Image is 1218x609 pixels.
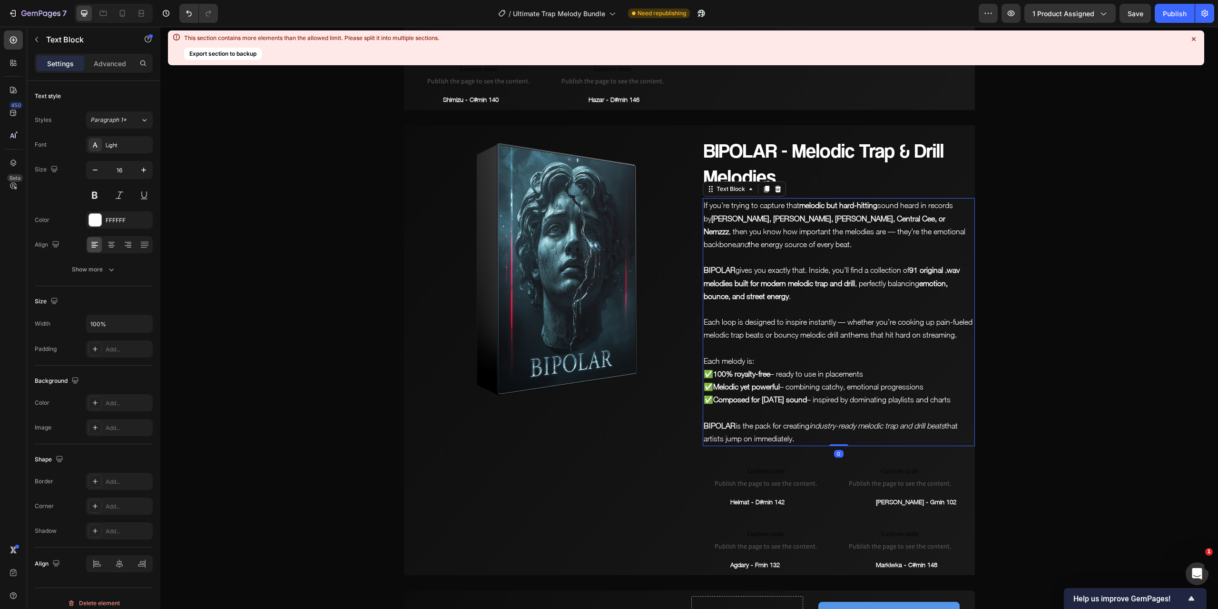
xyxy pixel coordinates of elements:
button: 7 [4,4,71,23]
span: / [509,9,511,19]
p: Shimizu - C#min 140 [283,68,381,79]
span: Custom code [677,501,803,513]
div: Width [35,319,50,328]
strong: melodies built for modern melodic trap and drill [543,252,695,261]
span: Custom code [389,36,516,48]
input: Auto [87,315,152,332]
div: Padding [35,345,57,353]
span: Custom code [677,439,803,450]
div: 0 [674,423,683,431]
span: Save [1128,10,1143,18]
strong: BIPOLAR [543,395,575,403]
div: Image [35,423,51,432]
div: Color [35,216,49,224]
div: Get Now [711,581,746,598]
div: Align [35,558,62,570]
img: gempages_507692456268006279-031d00e6-fe9b-4154-b28f-09a7a7347cd4.png [244,99,527,382]
strong: Composed for [DATE] sound [553,369,647,377]
div: Size [35,163,60,176]
span: Ultimate Trap Melody Bundle [513,9,605,19]
div: Add... [106,399,150,408]
div: Text style [35,92,61,100]
div: Shadow [35,527,57,535]
div: Add... [106,424,150,432]
strong: melodic but hard-hitting [639,174,717,183]
strong: BIPOLAR [543,239,575,248]
p: Markiwka - C#min 148 [716,533,814,544]
span: Custom code [542,501,669,513]
p: Heimat - D#min 142 [570,470,668,481]
span: Help us improve GemPages! [1073,594,1186,603]
p: Hazar - D#min 146 [428,68,526,79]
p: Agdary - Fmin 132 [570,533,668,544]
iframe: Intercom live chat [1186,562,1208,585]
button: Show more [35,261,153,278]
div: Background [35,375,81,388]
button: 1 product assigned [1024,4,1116,23]
div: Beta [7,174,23,182]
p: Text Block [46,34,127,45]
p: [PERSON_NAME] - Gmin 102 [716,470,814,481]
strong: emotion, bounce, and street energy [543,252,787,274]
div: Publish [1163,9,1187,19]
i: industry-ready melodic trap and drill beats [649,395,785,403]
div: Corner [35,502,54,510]
div: Text Block [554,158,587,167]
span: Publish the page to see the content. [255,50,382,59]
span: 1 [1205,548,1213,556]
p: Each loop is designed to inspire instantly — whether you’re cooking up pain-fueled melodic trap b... [543,289,814,315]
div: Undo/Redo [179,4,218,23]
strong: 91 original .wav [749,239,799,248]
span: Need republishing [638,9,686,18]
strong: 100% royalty-free [553,343,610,351]
button: Publish [1155,4,1195,23]
span: 1 product assigned [1032,9,1094,19]
strong: [PERSON_NAME], [PERSON_NAME], [PERSON_NAME], Central Cee, or Nemzzz [543,188,785,209]
div: 450 [9,101,23,109]
p: If you’re trying to capture that sound heard in records by , then you know how important the melo... [543,172,814,224]
div: Add... [106,502,150,511]
div: Add... [106,345,150,354]
span: Publish the page to see the content. [542,515,669,524]
div: Add... [106,527,150,536]
span: Publish the page to see the content. [389,50,516,59]
div: FFFFFF [106,216,150,225]
div: Add... [106,478,150,486]
button: Save [1120,4,1151,23]
div: Align [35,239,61,251]
span: Custom code [255,36,382,48]
iframe: Design area [160,27,1218,609]
div: Size [35,295,60,308]
span: Paragraph 1* [90,116,127,124]
strong: Melodic yet powerful [553,356,619,364]
span: Publish the page to see the content. [542,452,669,461]
div: Border [35,477,53,486]
p: Settings [47,59,74,69]
div: Font [35,140,47,149]
h2: Ultimate Trap Melody Bundle [255,581,527,598]
i: and [576,213,588,222]
span: Custom code [542,439,669,450]
div: Shape [35,453,65,466]
div: Light [106,141,150,150]
button: Export section to backup [184,48,262,60]
div: Styles [35,116,51,124]
div: Show more [72,265,116,274]
button: Show survey - Help us improve GemPages! [1073,593,1197,604]
div: Delete element [68,598,120,609]
p: is the pack for creating that artists jump on immediately. [543,393,814,419]
h2: BIPOLAR - Melodic Trap & Drill Melodies [542,110,815,164]
span: Publish the page to see the content. [677,452,803,461]
button: Paragraph 1* [86,111,153,129]
p: 7 [62,8,67,19]
p: gives you exactly that. Inside, you’ll find a collection of , perfectly balancing . [543,237,814,276]
div: Color [35,399,49,407]
span: Publish the page to see the content. [677,515,803,524]
button: Get Now [658,575,799,604]
p: Each melody is: ✅ – ready to use in placements ✅ – combining catchy, emotional progressions ✅ – i... [543,328,814,380]
p: Advanced [94,59,126,69]
div: This section contains more elements than the allowed limit. Please split it into multiple sections. [184,34,440,42]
